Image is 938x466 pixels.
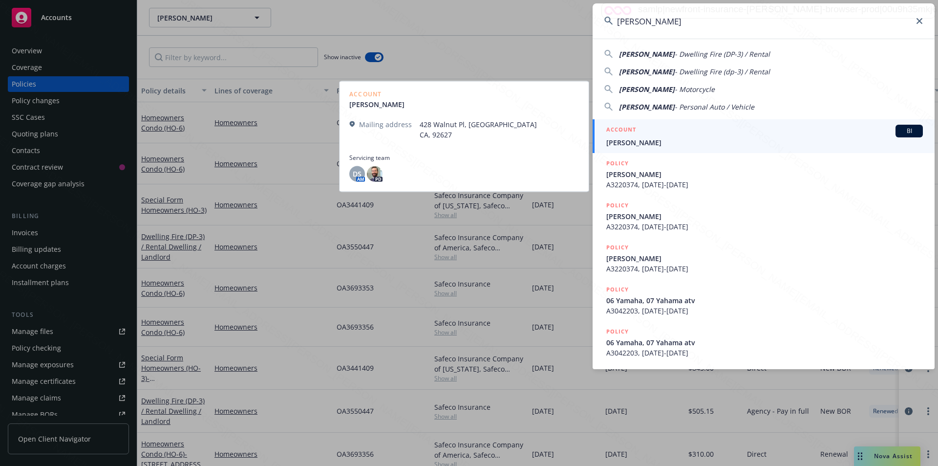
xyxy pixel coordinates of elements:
[606,348,923,358] span: A3042203, [DATE]-[DATE]
[619,67,675,76] span: [PERSON_NAME]
[593,279,935,321] a: POLICY06 Yamaha, 07 Yahama atvA3042203, [DATE]-[DATE]
[606,125,636,136] h5: ACCOUNT
[606,295,923,306] span: 06 Yamaha, 07 Yahama atv
[606,169,923,179] span: [PERSON_NAME]
[606,243,629,252] h5: POLICY
[619,85,675,94] span: [PERSON_NAME]
[619,102,675,111] span: [PERSON_NAME]
[606,137,923,148] span: [PERSON_NAME]
[593,119,935,153] a: ACCOUNTBI[PERSON_NAME]
[606,179,923,190] span: A3220374, [DATE]-[DATE]
[675,85,715,94] span: - Motorcycle
[606,264,923,274] span: A3220374, [DATE]-[DATE]
[593,153,935,195] a: POLICY[PERSON_NAME]A3220374, [DATE]-[DATE]
[593,321,935,363] a: POLICY06 Yamaha, 07 Yahama atvA3042203, [DATE]-[DATE]
[606,222,923,232] span: A3220374, [DATE]-[DATE]
[593,237,935,279] a: POLICY[PERSON_NAME]A3220374, [DATE]-[DATE]
[606,327,629,336] h5: POLICY
[675,102,754,111] span: - Personal Auto / Vehicle
[606,158,629,168] h5: POLICY
[606,200,629,210] h5: POLICY
[899,127,919,135] span: BI
[675,49,770,59] span: - Dwelling Fire (DP-3) / Rental
[606,306,923,316] span: A3042203, [DATE]-[DATE]
[593,195,935,237] a: POLICY[PERSON_NAME]A3220374, [DATE]-[DATE]
[593,3,935,39] input: Search...
[675,67,770,76] span: - Dwelling Fire (dp-3) / Rental
[606,253,923,264] span: [PERSON_NAME]
[606,211,923,222] span: [PERSON_NAME]
[619,49,675,59] span: [PERSON_NAME]
[606,285,629,294] h5: POLICY
[606,337,923,348] span: 06 Yamaha, 07 Yahama atv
